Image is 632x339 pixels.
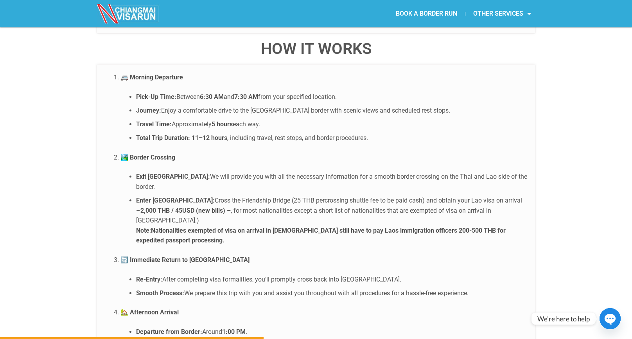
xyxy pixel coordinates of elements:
strong: Smooth Process: [136,289,184,297]
strong: 🔄 Immediate Return to [GEOGRAPHIC_DATA] [120,256,250,264]
li: Cross the Friendship Bridge (25 THB percrossing shuttle fee to be paid cash) and obtain your Lao ... [136,196,527,246]
li: After completing visa formalities, you’ll promptly cross back into [GEOGRAPHIC_DATA]. [136,274,527,285]
strong: 2,000 THB / 45USD (new bills) – [140,207,231,214]
strong: Enter [GEOGRAPHIC_DATA]: [136,197,215,204]
a: BOOK A BORDER RUN [388,5,465,23]
span: each way. [233,120,260,128]
strong: 🏡 Afternoon Arrival [120,309,179,316]
strong: Note [136,227,149,234]
li: We prepare this trip with you and assist you throughout with all procedures for a hassle-free exp... [136,288,527,298]
li: Around . [136,327,527,337]
strong: Re-Entry: [136,276,162,283]
strong: Total Trip Duration: [136,134,190,142]
li: Between and from your specified location. [136,92,527,102]
strong: 🏞️ Border Crossing [120,154,175,161]
strong: 🚐 Morning Departure [120,74,183,81]
strong: 1:00 PM [222,328,246,335]
strong: 7:30 AM [234,93,258,100]
strong: Exit [GEOGRAPHIC_DATA]: [136,173,210,180]
strong: 11–12 hours [192,134,227,142]
strong: 5 hours [212,120,233,128]
span: , including travel, rest stops, and border procedures. [227,134,368,142]
li: We will provide you with all the necessary information for a smooth border crossing on the Thai a... [136,172,527,192]
strong: Departure from Border: [136,328,202,335]
span: Approximately [172,120,212,128]
a: OTHER SERVICES [465,5,539,23]
nav: Menu [316,5,539,23]
strong: Nationalities exempted of visa on arrival in [DEMOGRAPHIC_DATA] still have to pay Laos immigratio... [136,227,506,244]
li: Enjoy a comfortable drive to the [GEOGRAPHIC_DATA] border with scenic views and scheduled rest st... [136,106,527,116]
h4: How It Works [97,41,535,57]
strong: 6:30 AM [200,93,224,100]
strong: Travel Time: [136,120,172,128]
strong: Journey: [136,107,161,114]
strong: Pick-Up Time: [136,93,176,100]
